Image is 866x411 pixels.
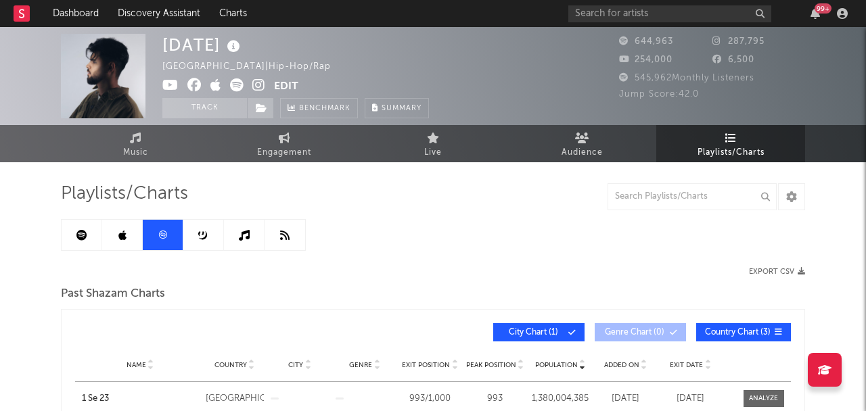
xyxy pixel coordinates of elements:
button: City Chart(1) [493,323,585,341]
input: Search for artists [568,5,771,22]
button: Track [162,98,247,118]
a: 1 Se 23 [82,392,199,406]
span: Genre Chart ( 0 ) [603,329,666,337]
div: [GEOGRAPHIC_DATA] | Hip-Hop/Rap [162,59,346,75]
div: 99 + [815,3,831,14]
span: Live [424,145,442,161]
a: Engagement [210,125,359,162]
span: Name [127,361,146,369]
span: Music [123,145,148,161]
span: Playlists/Charts [61,186,188,202]
div: [DATE] [662,392,720,406]
div: [DATE] [596,392,654,406]
span: Exit Position [402,361,450,369]
span: Exit Date [670,361,703,369]
div: [GEOGRAPHIC_DATA] [206,392,264,406]
input: Search Playlists/Charts [608,183,777,210]
a: Audience [507,125,656,162]
span: 287,795 [712,37,765,46]
a: Music [61,125,210,162]
span: Genre [349,361,372,369]
span: Playlists/Charts [698,145,765,161]
span: Benchmark [299,101,350,117]
span: Jump Score: 42.0 [619,90,699,99]
span: Past Shazam Charts [61,286,165,302]
button: Genre Chart(0) [595,323,686,341]
span: 6,500 [712,55,754,64]
span: 644,963 [619,37,673,46]
span: Peak Position [466,361,516,369]
span: Population [535,361,578,369]
a: Live [359,125,507,162]
span: Summary [382,105,421,112]
span: Country [214,361,247,369]
div: 993 [466,392,524,406]
span: City Chart ( 1 ) [502,329,564,337]
div: [DATE] [162,34,244,56]
div: 1,380,004,385 [531,392,589,406]
span: Audience [562,145,603,161]
span: City [288,361,303,369]
button: Country Chart(3) [696,323,791,341]
div: 993 / 1,000 [401,392,459,406]
button: Export CSV [749,268,805,276]
a: Playlists/Charts [656,125,805,162]
span: Added On [604,361,639,369]
a: Benchmark [280,98,358,118]
button: Edit [274,78,298,95]
span: Country Chart ( 3 ) [705,329,771,337]
span: 545,962 Monthly Listeners [619,74,754,82]
button: Summary [365,98,429,118]
span: Engagement [257,145,311,161]
button: 99+ [811,8,820,19]
span: 254,000 [619,55,673,64]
